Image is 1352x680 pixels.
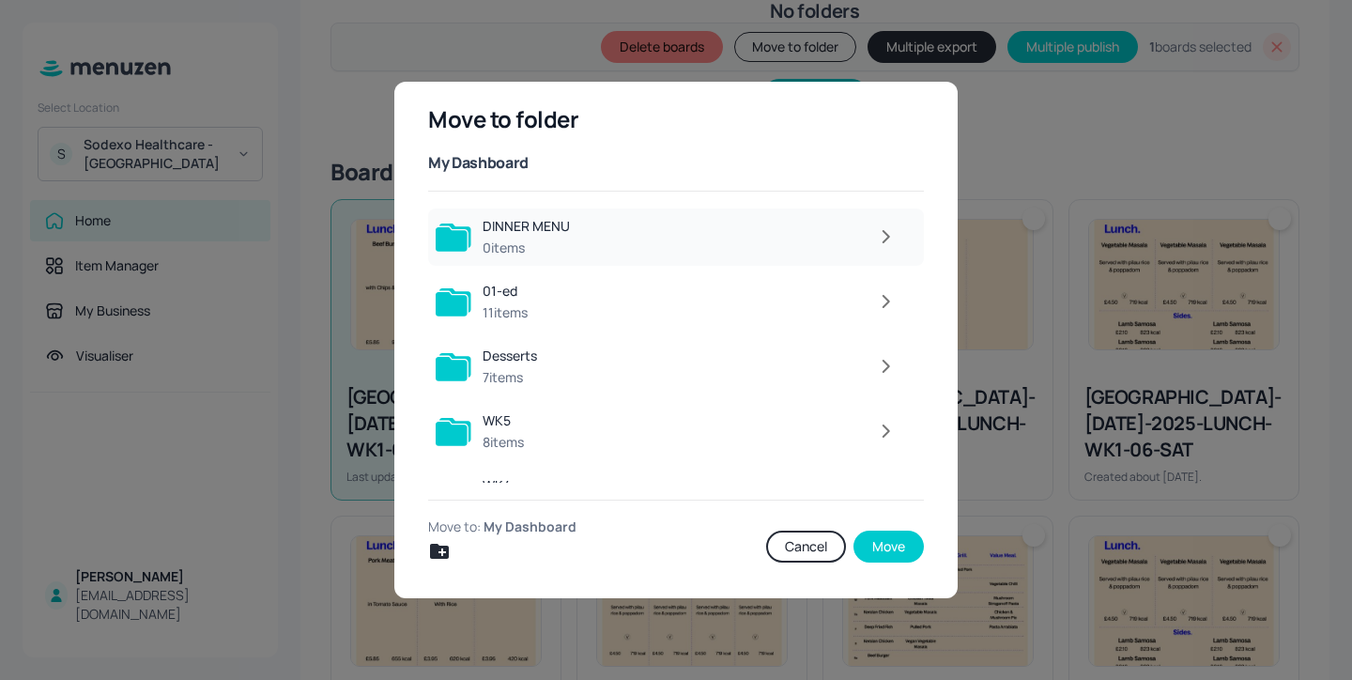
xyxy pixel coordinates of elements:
[428,518,759,536] div: Move to:
[428,104,924,134] div: Move to folder
[483,303,528,322] div: 11 items
[853,531,924,563] button: Move
[483,217,570,236] div: DINNER MENU
[483,433,524,452] div: 8 items
[428,151,529,174] div: My Dashboard
[428,540,451,563] svg: Create new folder
[483,239,570,257] div: 0 items
[484,518,576,535] span: My Dashboard
[483,368,537,387] div: 7 items
[483,476,524,495] div: WK4
[483,282,528,301] div: 01-ed
[766,531,846,563] button: Cancel
[483,347,537,365] div: Desserts
[483,411,524,430] div: WK5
